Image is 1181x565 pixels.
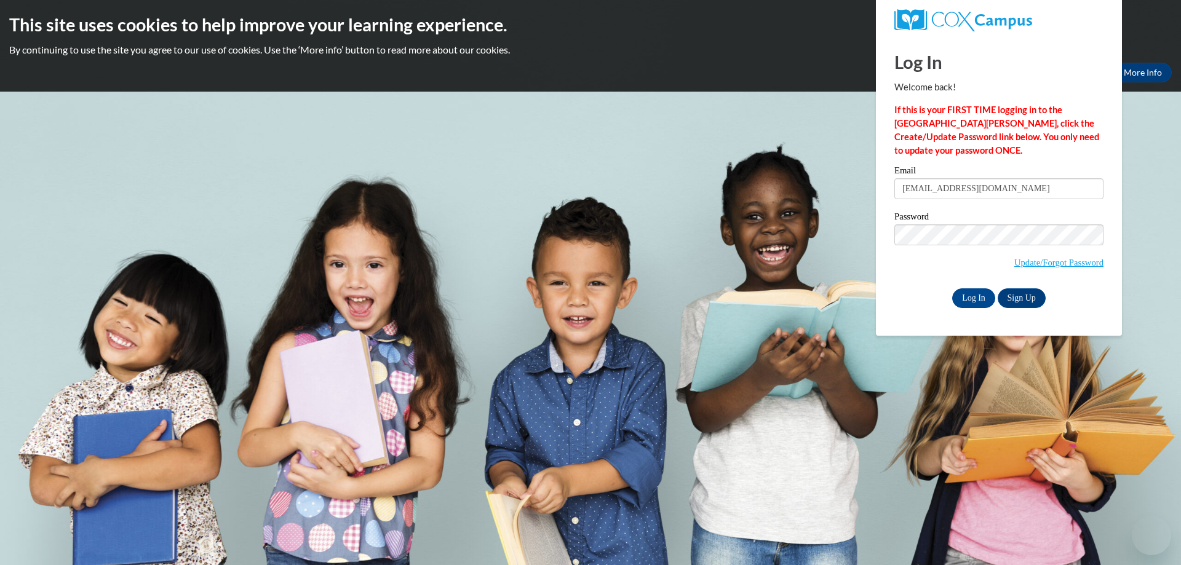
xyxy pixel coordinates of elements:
label: Email [894,166,1103,178]
a: Update/Forgot Password [1014,258,1103,267]
a: COX Campus [894,9,1103,31]
label: Password [894,212,1103,224]
a: More Info [1114,63,1172,82]
h1: Log In [894,49,1103,74]
iframe: Button to launch messaging window [1132,516,1171,555]
img: COX Campus [894,9,1032,31]
a: Sign Up [998,288,1046,308]
input: Log In [952,288,995,308]
strong: If this is your FIRST TIME logging in to the [GEOGRAPHIC_DATA][PERSON_NAME], click the Create/Upd... [894,105,1099,156]
h2: This site uses cookies to help improve your learning experience. [9,12,1172,37]
p: By continuing to use the site you agree to our use of cookies. Use the ‘More info’ button to read... [9,43,1172,57]
p: Welcome back! [894,81,1103,94]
